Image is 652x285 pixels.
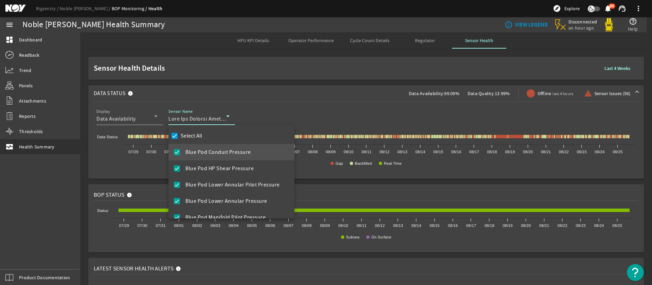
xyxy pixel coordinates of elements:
[185,181,280,189] span: Blue Pod Lower Annular Pilot Pressure
[185,213,266,221] span: Blue Pod Manifold Pilot Pressure
[627,264,644,281] button: Open Resource Center
[185,197,267,205] span: Blue Pod Lower Annular Pressure
[179,132,202,139] label: Select All
[185,164,254,173] span: Blue Pod HP Shear Pressure
[185,148,251,156] span: Blue Pod Conduit Pressure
